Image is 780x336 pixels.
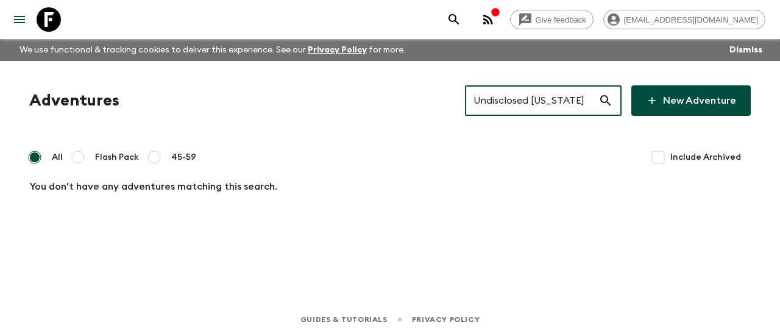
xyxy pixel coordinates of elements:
[465,84,598,118] input: e.g. AR1, Argentina
[631,85,751,116] a: New Adventure
[617,15,765,24] span: [EMAIL_ADDRESS][DOMAIN_NAME]
[510,10,594,29] a: Give feedback
[52,151,63,163] span: All
[29,179,751,194] p: You don't have any adventures matching this search.
[95,151,139,163] span: Flash Pack
[7,7,32,32] button: menu
[412,313,480,326] a: Privacy Policy
[529,15,593,24] span: Give feedback
[442,7,466,32] button: search adventures
[29,88,119,113] h1: Adventures
[726,41,765,59] button: Dismiss
[15,39,410,61] p: We use functional & tracking cookies to deliver this experience. See our for more.
[308,46,367,54] a: Privacy Policy
[603,10,765,29] div: [EMAIL_ADDRESS][DOMAIN_NAME]
[171,151,196,163] span: 45-59
[300,313,388,326] a: Guides & Tutorials
[670,151,741,163] span: Include Archived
